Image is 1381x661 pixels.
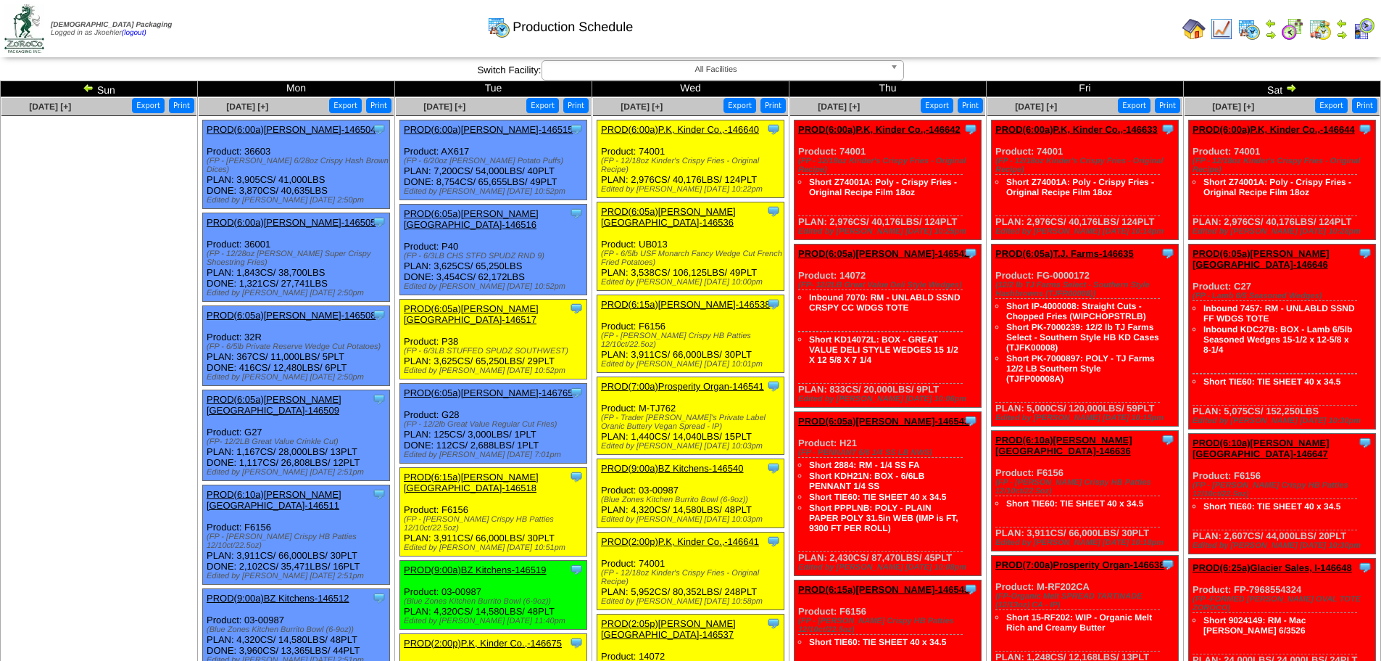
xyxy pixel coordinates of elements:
div: Edited by [PERSON_NAME] [DATE] 10:30pm [1193,541,1375,550]
span: Production Schedule [513,20,633,35]
div: Product: 03-00987 PLAN: 4,320CS / 14,580LBS / 48PLT [597,459,784,528]
a: PROD(6:00a)P.K, Kinder Co.,-146633 [995,124,1158,135]
span: Logged in as Jkoehler [51,21,172,37]
span: [DEMOGRAPHIC_DATA] Packaging [51,21,172,29]
img: Tooltip [963,414,978,428]
img: arrowleft.gif [1336,17,1348,29]
img: Tooltip [569,122,584,136]
img: Tooltip [1161,246,1175,260]
img: Tooltip [569,636,584,650]
img: home.gif [1182,17,1206,41]
div: Edited by [PERSON_NAME] [DATE] 10:25pm [798,227,981,236]
div: Edited by [PERSON_NAME] [DATE] 2:50pm [207,196,389,205]
div: Product: 74001 PLAN: 2,976CS / 40,176LBS / 124PLT [795,120,982,240]
div: Product: AX617 PLAN: 7,200CS / 54,000LBS / 40PLT DONE: 8,754CS / 65,655LBS / 49PLT [400,120,587,200]
div: (FP - [PERSON_NAME] Crispy HB Patties 12/10ct/22.5oz) [995,478,1178,496]
img: arrowleft.gif [83,82,94,94]
div: Product: P38 PLAN: 3,625CS / 65,250LBS / 29PLT [400,300,587,379]
a: Short Z74001A: Poly - Crispy Fries - Original Recipe Film 18oz [809,177,957,197]
div: Edited by [PERSON_NAME] [DATE] 10:28pm [1193,227,1375,236]
td: Wed [592,81,789,97]
a: PROD(6:15a)[PERSON_NAME]-146538 [601,299,770,310]
a: Short PK-7000239: 12/2 lb TJ Farms Select - Southern Style HB KD Cases (TJFK00008) [1006,322,1159,353]
div: Product: F6156 PLAN: 3,911CS / 66,000LBS / 30PLT DONE: 2,102CS / 35,471LBS / 16PLT [203,485,390,585]
img: arrowright.gif [1336,29,1348,41]
a: PROD(6:05a)[PERSON_NAME][GEOGRAPHIC_DATA]-146509 [207,394,341,416]
img: Tooltip [1358,122,1372,136]
div: (FP - 6/5lb Private Reserve Wedge Cut Potatoes) [207,342,389,351]
a: PROD(6:05a)T.J. Farms-146635 [995,248,1134,259]
img: Tooltip [372,392,386,406]
div: (FP - 6/5lb USF Monarch Fancy Wedge Cut French Fried Potatoes) [601,250,784,267]
div: Product: G27 PLAN: 1,167CS / 28,000LBS / 13PLT DONE: 1,117CS / 26,808LBS / 12PLT [203,390,390,481]
button: Print [1352,98,1377,113]
img: Tooltip [766,461,781,475]
div: Edited by [PERSON_NAME] [DATE] 10:14pm [995,227,1178,236]
img: Tooltip [1358,435,1372,450]
div: Edited by [PERSON_NAME] [DATE] 10:06pm [798,395,981,403]
a: [DATE] [+] [29,102,71,112]
img: Tooltip [963,246,978,260]
div: Edited by [PERSON_NAME] [DATE] 7:01pm [404,451,586,459]
a: PROD(2:00p)P.K, Kinder Co.,-146641 [601,536,759,547]
div: Product: F6156 PLAN: 3,911CS / 66,000LBS / 30PLT [400,468,587,557]
td: Sun [1,81,198,97]
div: (FP-Organic Melt SPREAD TARTINADE (12/13oz) CA - IP) [995,592,1178,609]
div: Product: 36603 PLAN: 3,905CS / 41,000LBS DONE: 3,870CS / 40,635LBS [203,120,390,209]
div: Edited by [PERSON_NAME] [DATE] 10:22pm [601,185,784,194]
div: Product: G28 PLAN: 125CS / 3,000LBS / 1PLT DONE: 112CS / 2,688LBS / 1PLT [400,384,587,464]
a: PROD(6:05a)[PERSON_NAME][GEOGRAPHIC_DATA]-146517 [404,303,539,325]
div: Edited by [PERSON_NAME] [DATE] 10:51pm [404,543,586,552]
span: [DATE] [+] [1015,102,1057,112]
a: PROD(2:05p)[PERSON_NAME][GEOGRAPHIC_DATA]-146537 [601,618,736,640]
div: Product: 74001 PLAN: 5,952CS / 80,352LBS / 248PLT [597,533,784,610]
img: Tooltip [569,385,584,400]
div: Product: 74001 PLAN: 2,976CS / 40,176LBS / 124PLT [992,120,1179,240]
div: (12/2 lb TJ Farms Select - Southern Style Hashbrowns (TJFR00008)) [995,281,1178,298]
a: PROD(6:00a)P.K, Kinder Co.,-146642 [798,124,961,135]
span: [DATE] [+] [226,102,268,112]
div: Product: 14072 PLAN: 833CS / 20,000LBS / 9PLT [795,245,982,408]
div: (FP- 12/2LB Great Value Deli Style Wedges) [798,281,981,290]
div: Product: M-TJ762 PLAN: 1,440CS / 14,040LBS / 15PLT [597,377,784,455]
img: calendarprod.gif [487,15,510,38]
div: Edited by [PERSON_NAME] [DATE] 11:40pm [404,617,586,625]
a: PROD(6:15a)[PERSON_NAME]-146545 [798,584,969,595]
a: Short PPPLNB: POLY - PLAIN PAPER POLY 31.5in WEB (IMP is FT, 9300 FT PER ROLL) [809,503,958,533]
a: PROD(2:00p)P.K, Kinder Co.,-146675 [404,638,562,649]
img: Tooltip [963,582,978,596]
a: Short TIE60: TIE SHEET 40 x 34.5 [1203,501,1340,512]
div: Product: C27 PLAN: 5,075CS / 152,250LBS [1189,245,1376,430]
img: Tooltip [1161,122,1175,136]
div: Edited by [PERSON_NAME] [DATE] 10:03pm [601,442,784,451]
div: Edited by [PERSON_NAME] [DATE] 10:30pm [1193,416,1375,425]
button: Export [329,98,362,113]
a: Short 15-RF202: WIP - Organic Melt Rich and Creamy Butter [1006,612,1152,633]
a: Short 9024149: RM - Mac [PERSON_NAME] 6/3526 [1203,615,1306,636]
a: [DATE] [+] [423,102,465,112]
div: Edited by [PERSON_NAME] [DATE] 2:51pm [207,468,389,477]
div: (Blue Zones Kitchen Burrito Bowl (6-9oz)) [404,597,586,606]
a: Inbound 7457: RM - UNLABLD SSND FF WDGS TOTE [1203,303,1355,324]
img: Tooltip [569,469,584,484]
div: Edited by [PERSON_NAME] [DATE] 2:51pm [207,572,389,580]
img: arrowright.gif [1265,29,1277,41]
img: arrowright.gif [1285,82,1297,94]
div: (Blue Zones Kitchen Burrito Bowl (6-9oz)) [601,496,784,504]
div: (FP - 12/28oz [PERSON_NAME] Super Crispy Shoestring Fries) [207,250,389,267]
div: Product: UB013 PLAN: 3,538CS / 106,125LBS / 49PLT [597,202,784,291]
a: Short TIE60: TIE SHEET 40 x 34.5 [1203,377,1340,387]
span: [DATE] [+] [818,102,860,112]
a: PROD(7:00a)Prosperity Organ-146638 [995,559,1164,570]
div: Edited by [PERSON_NAME] [DATE] 10:15pm [995,414,1178,422]
a: PROD(6:05a)[PERSON_NAME]-146543 [798,416,969,427]
div: (FP - Trader [PERSON_NAME]'s Private Label Oranic Buttery Vegan Spread - IP) [601,414,784,431]
a: Short Z74001A: Poly - Crispy Fries - Original Recipe Film 18oz [1203,177,1351,197]
div: (FP - [PERSON_NAME] 6/28oz Crispy Hash Brown Dices) [207,157,389,174]
div: (Blue Zones Kitchen Burrito Bowl (6-9oz)) [207,625,389,634]
button: Print [1155,98,1180,113]
img: calendarblend.gif [1281,17,1304,41]
img: Tooltip [766,534,781,549]
a: PROD(6:00a)P.K, Kinder Co.,-146640 [601,124,759,135]
a: Inbound 7070: RM - UNLABLD SSND CRSPY CC WDGS TOTE [809,292,961,313]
